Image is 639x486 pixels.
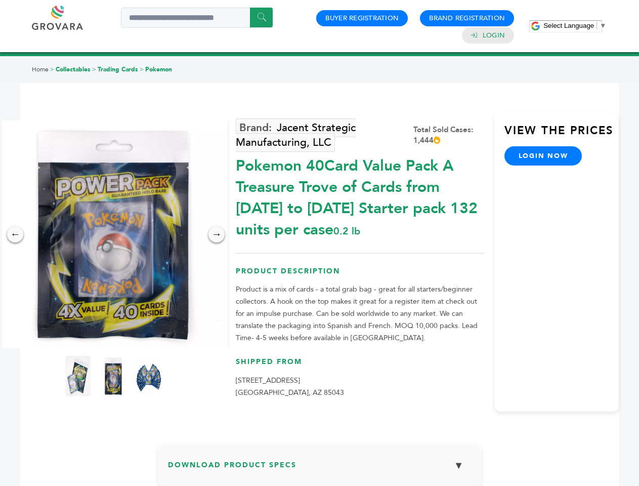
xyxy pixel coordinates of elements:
span: Select Language [543,22,594,29]
p: Product is a mix of cards - a total grab bag - great for all starters/beginner collectors. A hook... [236,283,484,344]
div: Pokemon 40Card Value Pack A Treasure Trove of Cards from [DATE] to [DATE] Starter pack 132 units ... [236,150,484,240]
button: ▼ [446,455,472,476]
div: → [208,226,225,242]
input: Search a product or brand... [121,8,273,28]
a: Trading Cards [98,65,138,73]
img: Pokemon 40-Card Value Pack – A Treasure Trove of Cards from 1996 to 2024 - Starter pack! 132 unit... [65,356,91,396]
span: 0.2 lb [333,224,360,238]
img: Pokemon 40-Card Value Pack – A Treasure Trove of Cards from 1996 to 2024 - Starter pack! 132 unit... [136,356,161,396]
a: Home [32,65,49,73]
a: Brand Registration [429,14,505,23]
a: Select Language​ [543,22,606,29]
img: Pokemon 40-Card Value Pack – A Treasure Trove of Cards from 1996 to 2024 - Starter pack! 132 unit... [101,356,126,396]
a: Login [483,31,505,40]
h3: Shipped From [236,357,484,375]
div: Total Sold Cases: 1,444 [413,125,484,146]
h3: View the Prices [504,123,619,146]
a: Buyer Registration [325,14,399,23]
p: [STREET_ADDRESS] [GEOGRAPHIC_DATA], AZ 85043 [236,375,484,399]
a: Jacent Strategic Manufacturing, LLC [236,118,356,152]
a: Pokemon [145,65,172,73]
div: ← [7,226,23,242]
span: > [50,65,54,73]
a: Collectables [56,65,91,73]
span: > [92,65,96,73]
h3: Product Description [236,266,484,284]
a: login now [504,146,582,166]
h3: Download Product Specs [168,455,472,484]
span: > [140,65,144,73]
span: ▼ [600,22,606,29]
